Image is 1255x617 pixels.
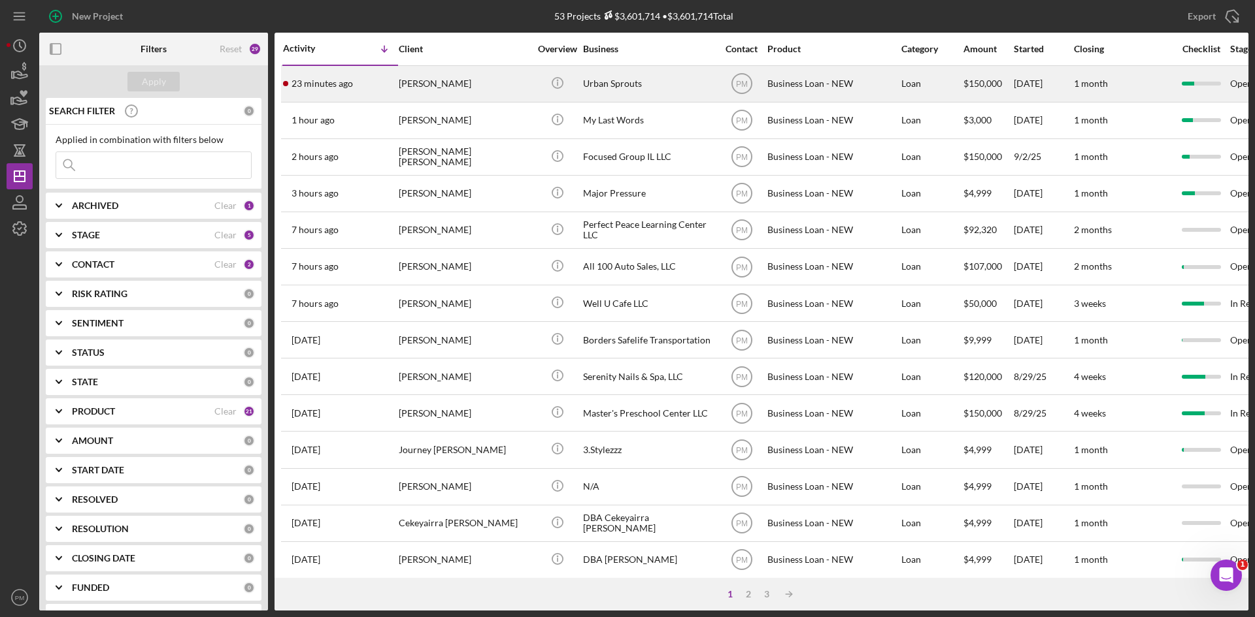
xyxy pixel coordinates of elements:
div: 5 [243,229,255,241]
div: Loan [901,213,962,247]
time: 2025-09-13 20:06 [292,335,320,345]
div: 1 [721,589,739,599]
div: 8/29/25 [1014,396,1073,430]
div: Loan [901,140,962,174]
b: STATUS [72,347,105,358]
b: SEARCH FILTER [49,106,115,116]
div: Apply [142,72,166,91]
time: 1 month [1074,444,1108,455]
div: Business Loan - NEW [767,543,898,577]
time: 2025-09-15 19:51 [292,115,335,125]
text: PM [736,556,748,565]
div: Business [583,44,714,54]
div: Borders Safelife Transportation [583,323,714,357]
time: 1 month [1074,114,1108,125]
div: Business Loan - NEW [767,506,898,541]
div: [DATE] [1014,543,1073,577]
div: [DATE] [1014,469,1073,504]
b: SENTIMENT [72,318,124,328]
span: $3,000 [963,114,992,125]
div: Applied in combination with filters below [56,134,252,145]
text: PM [736,153,748,162]
div: 0 [243,288,255,300]
time: 4 weeks [1074,371,1106,382]
div: Well U Cafe LLC [583,286,714,321]
div: Master's Preschool Center LLC [583,396,714,430]
time: 2025-09-15 13:47 [292,261,339,272]
div: DBA [PERSON_NAME] [583,543,714,577]
div: [DATE] [1014,67,1073,101]
div: Business Loan - NEW [767,249,898,284]
div: [PERSON_NAME] [PERSON_NAME] [399,140,529,174]
button: Export [1175,3,1248,29]
div: Loan [901,396,962,430]
div: Amount [963,44,1012,54]
time: 1 month [1074,554,1108,565]
button: New Project [39,3,136,29]
div: Urban Sprouts [583,67,714,101]
div: 53 Projects • $3,601,714 Total [554,10,733,22]
time: 2025-09-12 17:20 [292,518,320,528]
div: Loan [901,103,962,138]
div: [DATE] [1014,286,1073,321]
text: PM [736,372,748,381]
b: RISK RATING [72,289,127,299]
time: 1 month [1074,187,1108,198]
div: Business Loan - NEW [767,213,898,247]
div: Loan [901,506,962,541]
span: $4,999 [963,481,992,492]
div: [DATE] [1014,103,1073,138]
time: 2025-09-15 18:22 [292,188,339,198]
div: 0 [243,435,255,447]
b: AMOUNT [72,435,113,446]
div: Clear [214,406,237,417]
time: 2025-09-12 17:15 [292,554,320,565]
div: Business Loan - NEW [767,396,898,430]
div: Reset [220,44,242,54]
div: Loan [901,543,962,577]
time: 2025-09-15 18:37 [292,151,339,162]
time: 1 month [1074,78,1108,89]
div: Serenity Nails & Spa, LLC [583,359,714,394]
div: Started [1014,44,1073,54]
div: Business Loan - NEW [767,359,898,394]
div: [PERSON_NAME] [399,543,529,577]
div: [PERSON_NAME] [399,359,529,394]
div: Business Loan - NEW [767,140,898,174]
div: Business Loan - NEW [767,469,898,504]
div: Activity [283,43,341,54]
div: [DATE] [1014,323,1073,357]
div: [PERSON_NAME] [399,469,529,504]
span: $4,999 [963,554,992,565]
span: $150,000 [963,151,1002,162]
b: STAGE [72,230,100,240]
text: PM [736,483,748,492]
div: Cekeyairra [PERSON_NAME] [399,506,529,541]
div: Business Loan - NEW [767,67,898,101]
b: CLOSING DATE [72,553,135,563]
div: Clear [214,259,237,270]
b: PRODUCT [72,406,115,417]
text: PM [736,299,748,308]
div: 0 [243,494,255,505]
b: ARCHIVED [72,200,118,211]
text: PM [15,594,24,601]
div: Closing [1074,44,1172,54]
div: Loan [901,176,962,211]
div: 0 [243,523,255,535]
div: Checklist [1173,44,1229,54]
div: [DATE] [1014,249,1073,284]
span: $4,999 [963,187,992,198]
span: $9,999 [963,334,992,345]
span: $107,000 [963,261,1002,272]
div: Loan [901,249,962,284]
time: 4 weeks [1074,407,1106,419]
time: 1 month [1074,334,1108,345]
div: 2 [739,589,758,599]
div: [DATE] [1014,213,1073,247]
text: PM [736,409,748,418]
time: 2025-09-12 17:34 [292,445,320,455]
div: Loan [901,286,962,321]
b: RESOLVED [72,494,118,505]
b: START DATE [72,465,124,475]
